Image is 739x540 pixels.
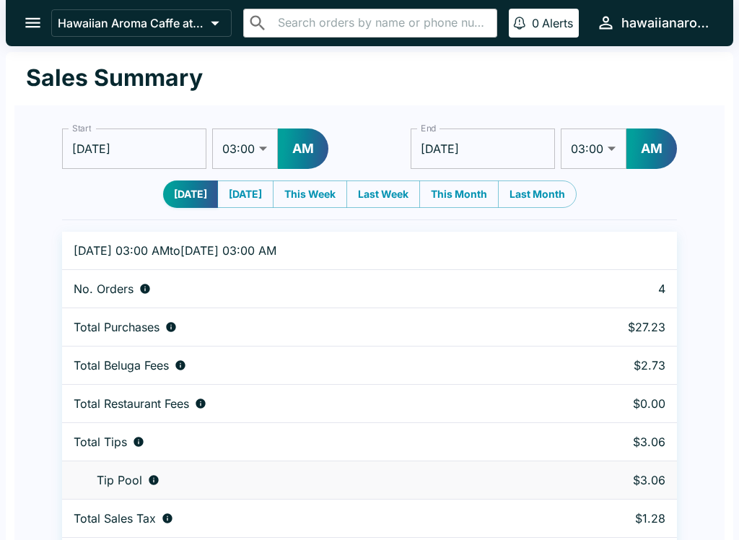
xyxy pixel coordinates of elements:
[72,122,91,134] label: Start
[621,14,710,32] div: hawaiianaromacaffeilikai
[74,473,533,487] div: Tips unclaimed by a waiter
[532,16,539,30] p: 0
[498,180,577,208] button: Last Month
[542,16,573,30] p: Alerts
[419,180,499,208] button: This Month
[626,129,677,169] button: AM
[51,9,232,37] button: Hawaiian Aroma Caffe at The [GEOGRAPHIC_DATA]
[74,320,533,334] div: Aggregate order subtotals
[74,396,533,411] div: Fees paid by diners to restaurant
[74,358,169,373] p: Total Beluga Fees
[74,243,533,258] p: [DATE] 03:00 AM to [DATE] 03:00 AM
[217,180,274,208] button: [DATE]
[74,435,127,449] p: Total Tips
[556,358,665,373] p: $2.73
[556,282,665,296] p: 4
[421,122,437,134] label: End
[26,64,203,92] h1: Sales Summary
[74,358,533,373] div: Fees paid by diners to Beluga
[74,396,189,411] p: Total Restaurant Fees
[58,16,205,30] p: Hawaiian Aroma Caffe at The [GEOGRAPHIC_DATA]
[273,180,347,208] button: This Week
[97,473,142,487] p: Tip Pool
[556,511,665,526] p: $1.28
[346,180,420,208] button: Last Week
[556,435,665,449] p: $3.06
[74,511,156,526] p: Total Sales Tax
[62,129,206,169] input: Choose date, selected date is Oct 10, 2025
[74,435,533,449] div: Combined individual and pooled tips
[74,282,533,296] div: Number of orders placed
[556,473,665,487] p: $3.06
[274,13,491,33] input: Search orders by name or phone number
[14,4,51,41] button: open drawer
[74,511,533,526] div: Sales tax paid by diners
[590,7,716,38] button: hawaiianaromacaffeilikai
[74,320,159,334] p: Total Purchases
[74,282,134,296] p: No. Orders
[556,320,665,334] p: $27.23
[278,129,328,169] button: AM
[411,129,555,169] input: Choose date, selected date is Oct 11, 2025
[556,396,665,411] p: $0.00
[163,180,218,208] button: [DATE]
